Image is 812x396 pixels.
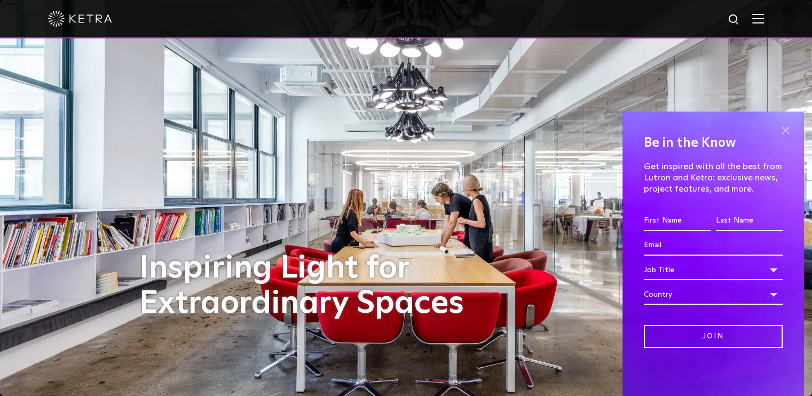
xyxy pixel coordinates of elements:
input: First Name [644,211,711,231]
input: Join [644,325,783,348]
img: ketra-logo-2019-white [48,11,112,27]
img: Hamburger%20Nav.svg [752,13,764,23]
h4: Be in the Know [644,133,783,153]
div: Job Title [644,260,783,280]
div: Country [644,284,783,305]
p: Get inspired with all the best from Lutron and Ketra: exclusive news, project features, and more. [644,161,783,194]
input: Email [644,235,783,256]
img: search icon [728,13,741,27]
input: Last Name [716,211,783,231]
h1: Inspiring Light for Extraordinary Spaces [139,251,486,321]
